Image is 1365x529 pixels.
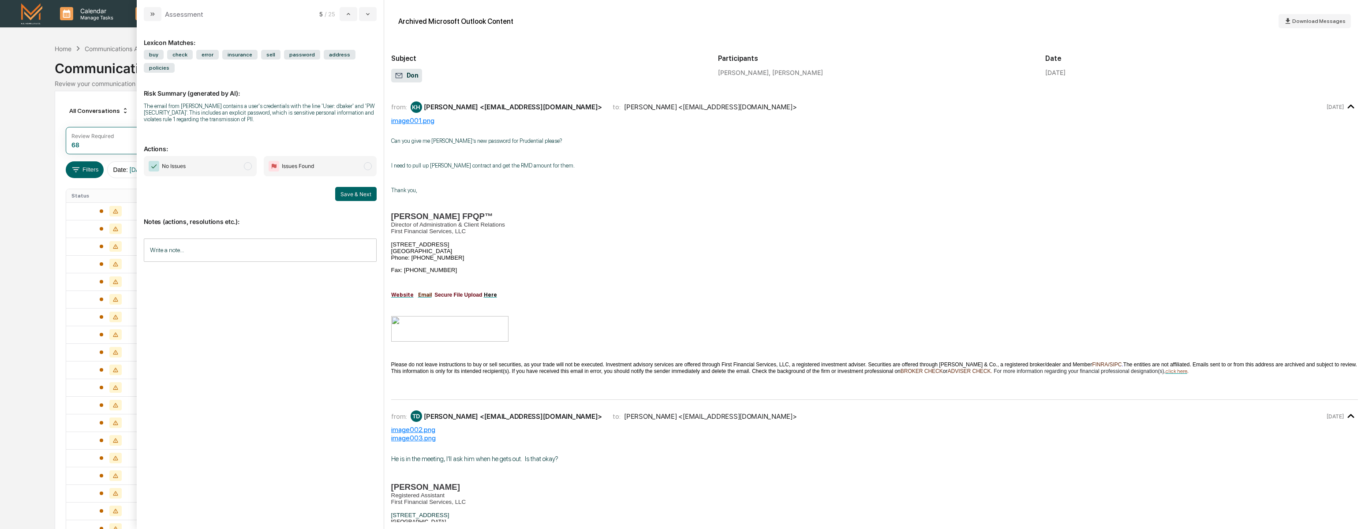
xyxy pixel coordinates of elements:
[107,161,180,178] button: Date:[DATE] - [DATE]
[269,161,279,171] img: Flag
[424,412,602,421] div: [PERSON_NAME] <[EMAIL_ADDRESS][DOMAIN_NAME]>
[144,134,377,153] p: Actions:
[391,241,464,261] span: [STREET_ADDRESS] [GEOGRAPHIC_DATA] Phone: [PHONE_NUMBER]
[484,292,497,298] a: Here
[324,50,355,60] span: address
[1045,69,1066,76] div: [DATE]
[391,212,493,221] span: [PERSON_NAME] FPQP™
[991,368,992,374] span: .
[21,3,42,24] img: logo
[901,368,943,374] span: BROKER CHECK
[391,492,466,505] span: Registered Assistant First Financial Services, LLC
[613,412,621,421] span: to:
[391,482,460,492] span: [PERSON_NAME]
[718,54,1031,63] h2: Participants
[391,412,407,421] span: from:
[391,54,704,63] h2: Subject
[66,104,132,118] div: All Conversations
[284,50,320,60] span: password
[71,141,79,149] div: 68
[144,28,377,46] div: Lexicon Matches:
[1279,14,1351,28] button: Download Messages
[1092,361,1122,368] span: FINRA/SIPC
[624,103,797,111] div: [PERSON_NAME] <[EMAIL_ADDRESS][DOMAIN_NAME]>
[73,15,118,21] p: Manage Tasks
[149,161,159,171] img: Checkmark
[144,103,377,123] div: The email from [PERSON_NAME] contains a user's credentials with the line 'User: dbaker' and 'PW [...
[73,7,118,15] p: Calendar
[162,162,186,171] span: No Issues
[391,361,1357,374] span: The entities are not affiliated. Emails sent to or from this address are archived and subject to ...
[398,17,513,26] div: Archived Microsoft Outlook Content
[144,207,377,225] p: Notes (actions, resolutions etc.):
[71,133,114,139] div: Review Required
[196,50,219,60] span: error
[391,455,558,463] span: He is in the meeting, I’ll ask him when he gets out. Is that okay?
[424,103,602,111] div: [PERSON_NAME] <[EMAIL_ADDRESS][DOMAIN_NAME]>
[434,292,482,298] span: Secure File Upload
[55,80,1310,87] div: Review your communication records across channels
[1292,18,1346,24] span: Download Messages
[319,11,323,18] span: 5
[624,412,797,421] div: [PERSON_NAME] <[EMAIL_ADDRESS][DOMAIN_NAME]>
[943,368,948,374] span: or
[947,368,991,374] span: ADVISER CHECK
[66,161,104,178] button: Filters
[1327,104,1344,110] time: Wednesday, September 10, 2025 at 8:07:40 AM
[391,138,1358,144] p: Can you give me [PERSON_NAME]’s new password for Prudential please?
[1327,413,1344,420] time: Wednesday, September 10, 2025 at 8:08:36 AM
[55,53,1310,76] div: Communications Archive
[282,162,314,171] span: Issues Found
[261,50,280,60] span: sell
[391,116,1358,125] div: image001.png
[1166,368,1189,374] span: .
[325,11,338,18] span: / 25
[144,63,175,73] span: policies
[391,162,1358,169] p: I need to pull up [PERSON_NAME] contract and get the RMD amount for them.
[391,316,509,342] img: image001.png@01DC223A.BD27C520
[718,69,1031,76] div: [PERSON_NAME], [PERSON_NAME]
[66,189,156,202] th: Status
[1122,361,1123,368] span: .
[144,79,377,97] p: Risk Summary (generated by AI):
[85,45,156,52] div: Communications Archive
[411,101,422,113] div: KH
[55,45,71,52] div: Home
[1337,500,1361,524] iframe: Open customer support
[391,434,1358,442] div: image003.png
[335,187,377,201] button: Save & Next
[391,425,1358,434] div: image002.png
[1166,368,1187,374] a: click here
[395,71,419,80] span: Don
[613,103,621,111] span: to:
[418,292,432,298] a: Email
[391,361,1092,368] span: Please do not leave instructions to buy or sell securities, as your trade will not be executed. I...
[411,410,422,422] div: TD
[391,187,1358,194] p: Thank you,
[391,221,505,235] span: Director of Administration & Client Relations First Financial Services, LLC
[167,50,193,60] span: check
[130,166,174,173] span: [DATE] - [DATE]
[1045,54,1358,63] h2: Date
[391,267,457,273] span: Fax: [PHONE_NUMBER]
[144,50,164,60] span: buy
[165,10,203,19] div: Assessment
[391,512,449,518] span: [STREET_ADDRESS]
[994,368,1166,374] span: For more information regarding your financial professional designation(s),
[391,292,414,298] a: Website
[391,103,407,111] span: from:
[222,50,258,60] span: insurance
